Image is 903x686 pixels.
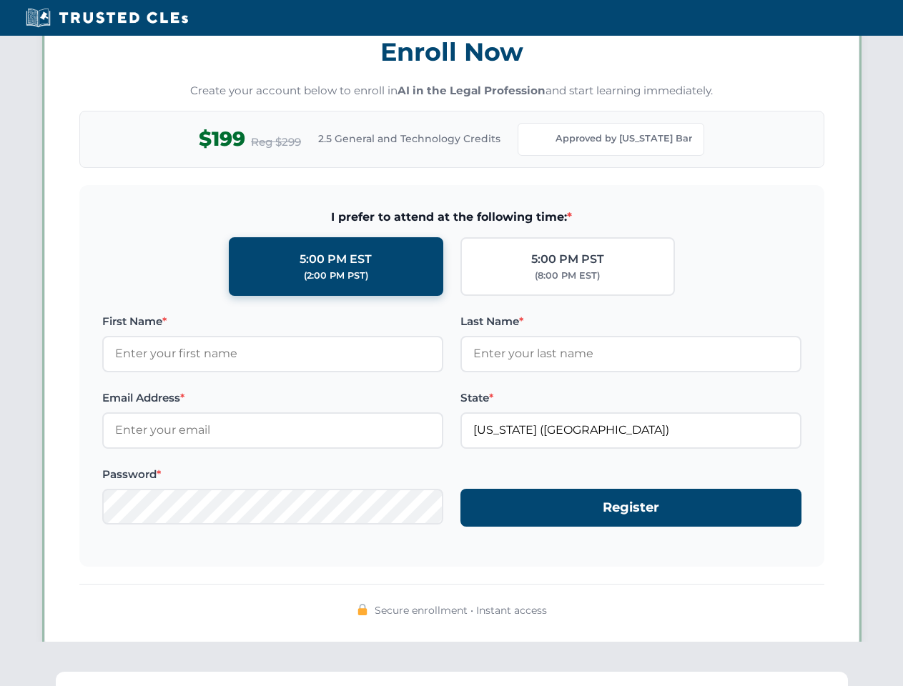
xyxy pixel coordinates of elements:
[102,389,443,407] label: Email Address
[535,269,600,283] div: (8:00 PM EST)
[102,412,443,448] input: Enter your email
[102,336,443,372] input: Enter your first name
[199,123,245,155] span: $199
[357,604,368,615] img: 🔒
[102,208,801,227] span: I prefer to attend at the following time:
[531,250,604,269] div: 5:00 PM PST
[460,412,801,448] input: Florida (FL)
[460,389,801,407] label: State
[460,313,801,330] label: Last Name
[102,313,443,330] label: First Name
[460,489,801,527] button: Register
[79,83,824,99] p: Create your account below to enroll in and start learning immediately.
[460,336,801,372] input: Enter your last name
[251,134,301,151] span: Reg $299
[79,29,824,74] h3: Enroll Now
[398,84,546,97] strong: AI in the Legal Profession
[304,269,368,283] div: (2:00 PM PST)
[300,250,372,269] div: 5:00 PM EST
[21,7,192,29] img: Trusted CLEs
[318,131,500,146] span: 2.5 General and Technology Credits
[530,129,550,149] img: Florida Bar
[556,131,692,146] span: Approved by [US_STATE] Bar
[102,466,443,483] label: Password
[375,602,547,618] span: Secure enrollment • Instant access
